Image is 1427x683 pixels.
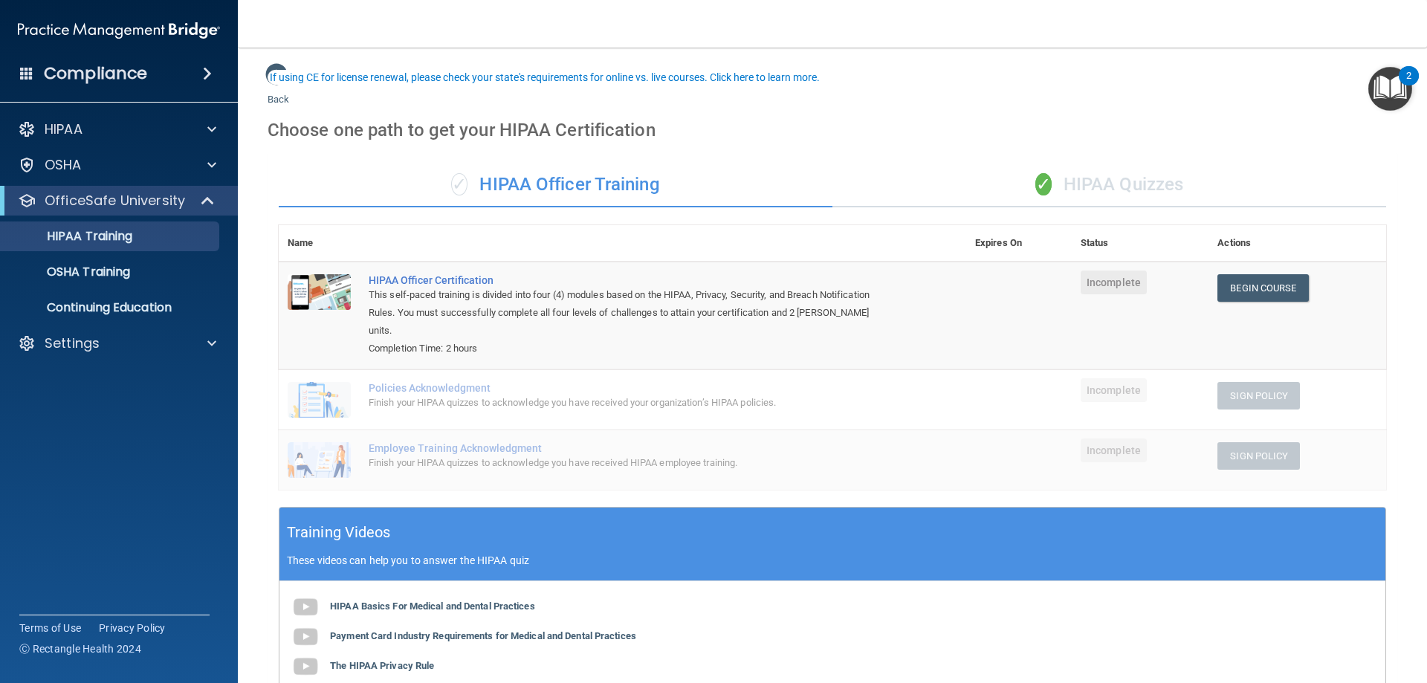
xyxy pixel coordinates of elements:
p: Settings [45,334,100,352]
p: These videos can help you to answer the HIPAA quiz [287,554,1378,566]
a: OSHA [18,156,216,174]
img: PMB logo [18,16,220,45]
div: Finish your HIPAA quizzes to acknowledge you have received HIPAA employee training. [369,454,892,472]
span: Incomplete [1081,271,1147,294]
div: Employee Training Acknowledgment [369,442,892,454]
a: OfficeSafe University [18,192,216,210]
th: Status [1072,225,1208,262]
span: Ⓒ Rectangle Health 2024 [19,641,141,656]
div: 2 [1406,76,1411,95]
p: HIPAA Training [10,229,132,244]
a: Back [268,76,289,105]
div: Choose one path to get your HIPAA Certification [268,109,1397,152]
h4: Compliance [44,63,147,84]
a: HIPAA [18,120,216,138]
b: HIPAA Basics For Medical and Dental Practices [330,601,535,612]
a: Terms of Use [19,621,81,635]
img: gray_youtube_icon.38fcd6cc.png [291,592,320,622]
button: Open Resource Center, 2 new notifications [1368,67,1412,111]
img: gray_youtube_icon.38fcd6cc.png [291,652,320,682]
a: HIPAA Officer Certification [369,274,892,286]
th: Expires On [966,225,1072,262]
button: Sign Policy [1217,442,1300,470]
div: Finish your HIPAA quizzes to acknowledge you have received your organization’s HIPAA policies. [369,394,892,412]
div: Policies Acknowledgment [369,382,892,394]
button: Sign Policy [1217,382,1300,410]
b: Payment Card Industry Requirements for Medical and Dental Practices [330,630,636,641]
b: The HIPAA Privacy Rule [330,660,434,671]
a: Privacy Policy [99,621,166,635]
th: Actions [1208,225,1386,262]
button: If using CE for license renewal, please check your state's requirements for online vs. live cours... [268,70,822,85]
div: HIPAA Officer Training [279,163,832,207]
iframe: Drift Widget Chat Controller [1170,577,1409,637]
p: Continuing Education [10,300,213,315]
div: If using CE for license renewal, please check your state's requirements for online vs. live cours... [270,72,820,82]
div: This self-paced training is divided into four (4) modules based on the HIPAA, Privacy, Security, ... [369,286,892,340]
a: Begin Course [1217,274,1308,302]
p: OSHA [45,156,82,174]
span: Incomplete [1081,378,1147,402]
a: Settings [18,334,216,352]
th: Name [279,225,360,262]
h5: Training Videos [287,519,391,546]
span: ✓ [451,173,467,195]
span: Incomplete [1081,438,1147,462]
span: ✓ [1035,173,1052,195]
div: Completion Time: 2 hours [369,340,892,357]
p: OSHA Training [10,265,130,279]
p: OfficeSafe University [45,192,185,210]
div: HIPAA Quizzes [832,163,1386,207]
p: HIPAA [45,120,82,138]
img: gray_youtube_icon.38fcd6cc.png [291,622,320,652]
